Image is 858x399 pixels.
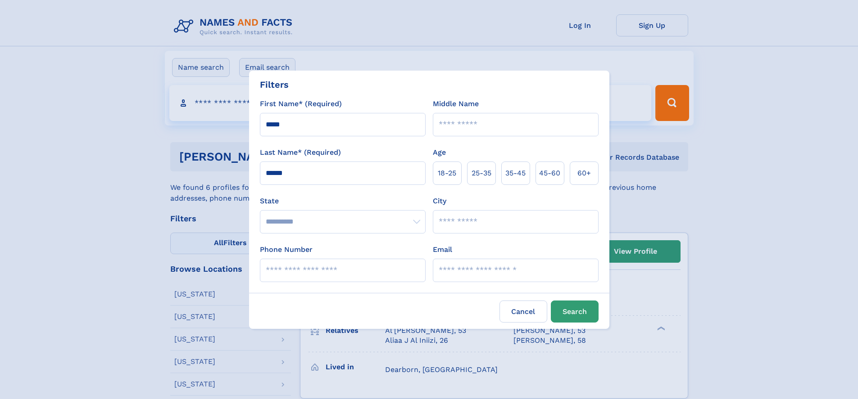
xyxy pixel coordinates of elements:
[433,147,446,158] label: Age
[260,244,313,255] label: Phone Number
[505,168,526,179] span: 35‑45
[433,196,446,206] label: City
[433,99,479,109] label: Middle Name
[577,168,591,179] span: 60+
[539,168,560,179] span: 45‑60
[260,99,342,109] label: First Name* (Required)
[260,78,289,91] div: Filters
[499,300,547,323] label: Cancel
[551,300,599,323] button: Search
[433,244,452,255] label: Email
[260,147,341,158] label: Last Name* (Required)
[438,168,456,179] span: 18‑25
[472,168,491,179] span: 25‑35
[260,196,426,206] label: State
